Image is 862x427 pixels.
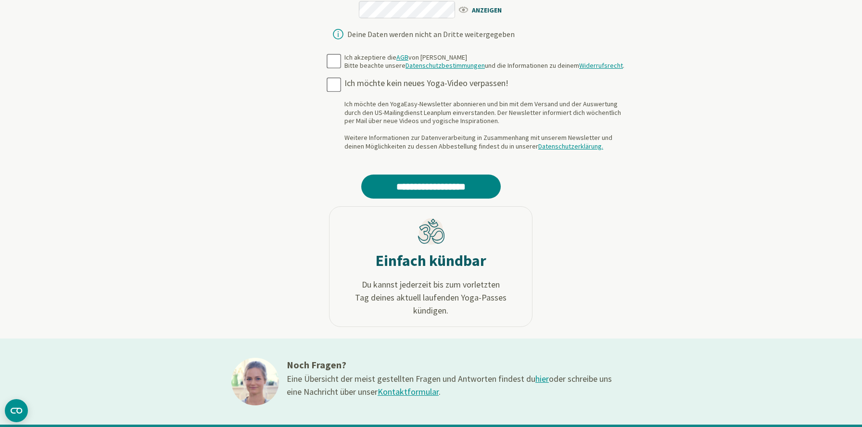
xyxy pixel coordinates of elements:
[347,30,515,38] div: Deine Daten werden nicht an Dritte weitergegeben
[457,3,513,15] span: ANZEIGEN
[378,386,439,397] a: Kontaktformular
[344,100,629,151] div: Ich möchte den YogaEasy-Newsletter abonnieren und bin mit dem Versand und der Auswertung durch de...
[579,61,623,70] a: Widerrufsrecht
[287,372,614,398] div: Eine Übersicht der meist gestellten Fragen und Antworten findest du oder schreibe uns eine Nachri...
[344,53,624,70] div: Ich akzeptiere die von [PERSON_NAME] Bitte beachte unsere und die Informationen zu deinem .
[344,78,629,89] div: Ich möchte kein neues Yoga-Video verpassen!
[5,399,28,422] button: CMP-Widget öffnen
[406,61,485,70] a: Datenschutzbestimmungen
[287,358,614,372] h3: Noch Fragen?
[339,278,522,317] span: Du kannst jederzeit bis zum vorletzten Tag deines aktuell laufenden Yoga-Passes kündigen.
[396,53,408,62] a: AGB
[535,373,549,384] a: hier
[231,358,279,405] img: ines@1x.jpg
[538,142,603,151] a: Datenschutzerklärung.
[376,251,486,270] h2: Einfach kündbar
